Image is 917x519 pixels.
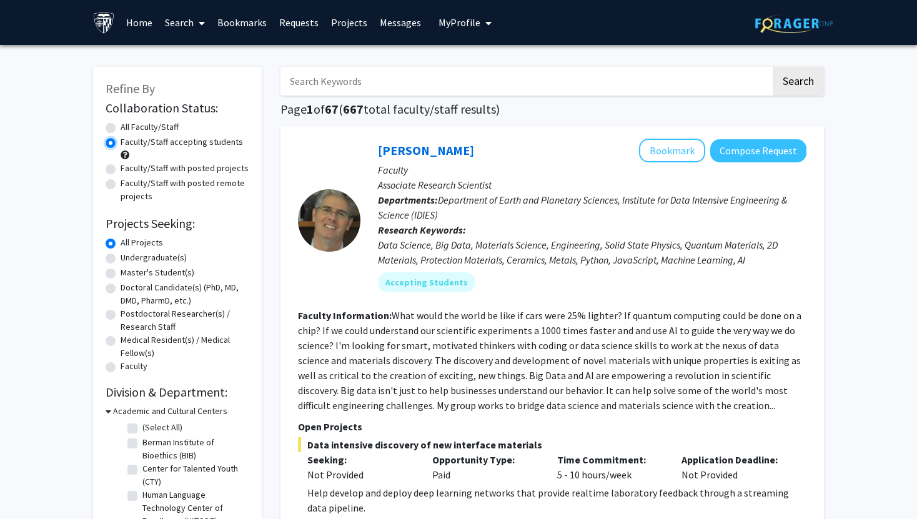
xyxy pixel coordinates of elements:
a: Search [159,1,211,44]
p: Opportunity Type: [432,452,538,467]
p: Application Deadline: [682,452,788,467]
h2: Projects Seeking: [106,216,249,231]
h1: Page of ( total faculty/staff results) [280,102,824,117]
label: Master's Student(s) [121,266,194,279]
span: 1 [307,101,314,117]
div: 5 - 10 hours/week [548,452,673,482]
a: Projects [325,1,374,44]
label: Berman Institute of Bioethics (BIB) [142,436,246,462]
b: Faculty Information: [298,309,392,322]
label: Postdoctoral Researcher(s) / Research Staff [121,307,249,334]
label: (Select All) [142,421,182,434]
img: ForagerOne Logo [755,14,833,33]
div: Not Provided [307,467,414,482]
label: Doctoral Candidate(s) (PhD, MD, DMD, PharmD, etc.) [121,281,249,307]
a: Requests [273,1,325,44]
label: Faculty [121,360,147,373]
p: Associate Research Scientist [378,177,806,192]
input: Search Keywords [280,67,771,96]
span: Department of Earth and Planetary Sciences, Institute for Data Intensive Engineering & Science (I... [378,194,787,221]
label: All Faculty/Staff [121,121,179,134]
label: All Projects [121,236,163,249]
label: Undergraduate(s) [121,251,187,264]
fg-read-more: What would the world be like if cars were 25% lighter? If quantum computing could be done on a ch... [298,309,801,412]
label: Faculty/Staff with posted remote projects [121,177,249,203]
span: My Profile [439,16,480,29]
button: Add David Elbert to Bookmarks [639,139,705,162]
label: Center for Talented Youth (CTY) [142,462,246,488]
label: Medical Resident(s) / Medical Fellow(s) [121,334,249,360]
span: Data intensive discovery of new interface materials [298,437,806,452]
a: Messages [374,1,427,44]
label: Faculty/Staff accepting students [121,136,243,149]
div: Not Provided [672,452,797,482]
button: Search [773,67,824,96]
p: Faculty [378,162,806,177]
img: Johns Hopkins University Logo [93,12,115,34]
p: Open Projects [298,419,806,434]
span: Refine By [106,81,155,96]
b: Research Keywords: [378,224,466,236]
a: Bookmarks [211,1,273,44]
p: Time Commitment: [557,452,663,467]
h2: Collaboration Status: [106,101,249,116]
h2: Division & Department: [106,385,249,400]
mat-chip: Accepting Students [378,272,475,292]
button: Compose Request to David Elbert [710,139,806,162]
b: Departments: [378,194,438,206]
div: Data Science, Big Data, Materials Science, Engineering, Solid State Physics, Quantum Materials, 2... [378,237,806,267]
span: 67 [325,101,339,117]
span: 667 [343,101,364,117]
label: Faculty/Staff with posted projects [121,162,249,175]
a: Home [120,1,159,44]
div: Help develop and deploy deep learning networks that provide realtime laboratory feedback through ... [307,485,806,515]
p: Seeking: [307,452,414,467]
a: [PERSON_NAME] [378,142,474,158]
div: Paid [423,452,548,482]
h3: Academic and Cultural Centers [113,405,227,418]
iframe: Chat [9,463,53,510]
